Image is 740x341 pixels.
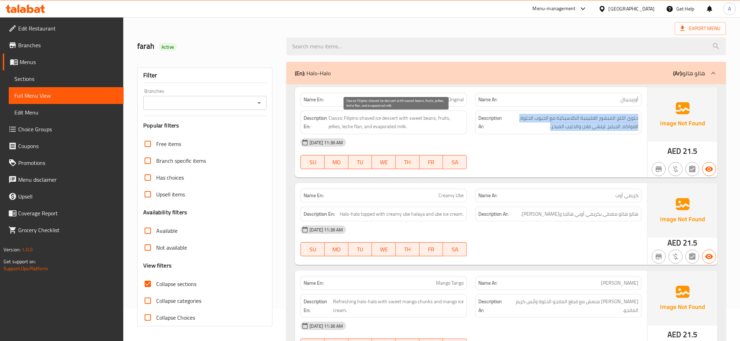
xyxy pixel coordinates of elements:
a: Coverage Report [3,205,124,222]
strong: Description En: [304,114,327,131]
b: (Ar): [673,68,683,78]
a: Grocery Checklist [3,222,124,238]
span: [DATE] 11:36 AM [307,323,346,329]
span: Collapse categories [156,297,201,305]
a: Full Menu View [9,87,124,104]
span: Export Menu [675,22,726,35]
span: A [728,5,731,13]
button: Not branch specific item [652,250,666,264]
button: TU [348,242,372,256]
button: WE [372,242,396,256]
span: هالو هالو منعش مع قطع المانجو الحلوة وآيس كريم المانجو. [508,297,638,314]
span: Collapse Choices [156,313,195,322]
button: Purchased item [669,250,683,264]
span: [PERSON_NAME] [601,279,638,287]
strong: Name En: [304,192,324,199]
span: [DATE] 11:36 AM [307,139,346,146]
button: Not has choices [685,162,699,176]
strong: Name En: [304,96,324,103]
a: Promotions [3,154,124,171]
span: 21.5 [683,236,698,250]
h3: Popular filters [143,121,267,130]
a: Branches [3,37,124,54]
span: Active [159,44,177,50]
button: MO [325,242,348,256]
span: Halo-halo topped with creamy ube halaya and ube ice cream. [340,210,464,218]
span: 1.0.0 [22,245,33,254]
button: Available [702,162,716,176]
div: (En): Halo-Halo(Ar):هالو هالو [286,62,726,84]
span: Menu disclaimer [18,175,118,184]
span: SU [304,244,322,255]
span: Get support on: [4,257,36,266]
div: Active [159,43,177,51]
button: Not has choices [685,250,699,264]
strong: Name Ar: [478,192,497,199]
a: Edit Menu [9,104,124,121]
span: Collapse sections [156,280,196,288]
h2: farah [137,41,278,51]
span: Not available [156,243,187,252]
h3: Availability filters [143,208,187,216]
p: Halo-Halo [295,69,331,77]
a: Menu disclaimer [3,171,124,188]
a: Coupons [3,138,124,154]
button: Open [254,98,264,108]
a: Menus [3,54,124,70]
span: Coverage Report [18,209,118,217]
button: TH [396,242,420,256]
span: MO [327,157,346,167]
div: [GEOGRAPHIC_DATA] [609,5,655,13]
span: Full Menu View [14,91,118,100]
button: TU [348,155,372,169]
span: WE [375,157,393,167]
span: Original [448,96,464,103]
span: Export Menu [680,24,720,33]
span: Refreshing halo-halo with sweet mango chunks and mango ice cream. [333,297,464,314]
span: Sections [14,75,118,83]
button: TH [396,155,420,169]
span: TU [351,244,369,255]
strong: Description En: [304,297,332,314]
button: Available [702,250,716,264]
span: WE [375,244,393,255]
span: 21.5 [683,144,698,158]
span: TH [399,157,417,167]
span: Classic Filipino shaved ice dessert with sweet beans, fruits, jellies, leche flan, and evaporated... [328,114,464,131]
button: SA [443,155,467,169]
button: Purchased item [669,162,683,176]
button: SU [300,155,325,169]
button: MO [325,155,348,169]
img: Ae5nvW7+0k+MAAAAAElFTkSuQmCC [648,183,718,238]
span: كريمي أوب [615,192,638,199]
span: [DATE] 11:36 AM [307,227,346,233]
span: Grocery Checklist [18,226,118,234]
p: هالو هالو [673,69,705,77]
span: Edit Restaurant [18,24,118,33]
a: Sections [9,70,124,87]
span: Coupons [18,142,118,150]
span: حلوى الثلج المبشور الفلبينية الكلاسيكية مع الحبوب الحلوة, الفواكه, الجيليز, ليتشي فلان والحليب ال... [503,114,638,131]
span: Upsell items [156,190,185,199]
span: أوريجينال [621,96,638,103]
span: TH [399,244,417,255]
span: هالو هالو مغطى بكريمي أوبي هالايا وآيس كريم أوبي. [521,210,638,218]
span: Free items [156,140,181,148]
button: Not branch specific item [652,162,666,176]
strong: Name En: [304,279,324,287]
b: (En): [295,68,305,78]
span: Version: [4,245,21,254]
button: SU [300,242,325,256]
span: FR [422,157,441,167]
span: Creamy Ube [438,192,464,199]
span: AED [668,236,681,250]
strong: Name Ar: [478,96,497,103]
img: Ae5nvW7+0k+MAAAAAElFTkSuQmCC [648,87,718,142]
a: Upsell [3,188,124,205]
span: Upsell [18,192,118,201]
span: AED [668,144,681,158]
strong: Description Ar: [478,114,502,131]
span: Mango Tango [436,279,464,287]
button: SA [443,242,467,256]
strong: Name Ar: [478,279,497,287]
